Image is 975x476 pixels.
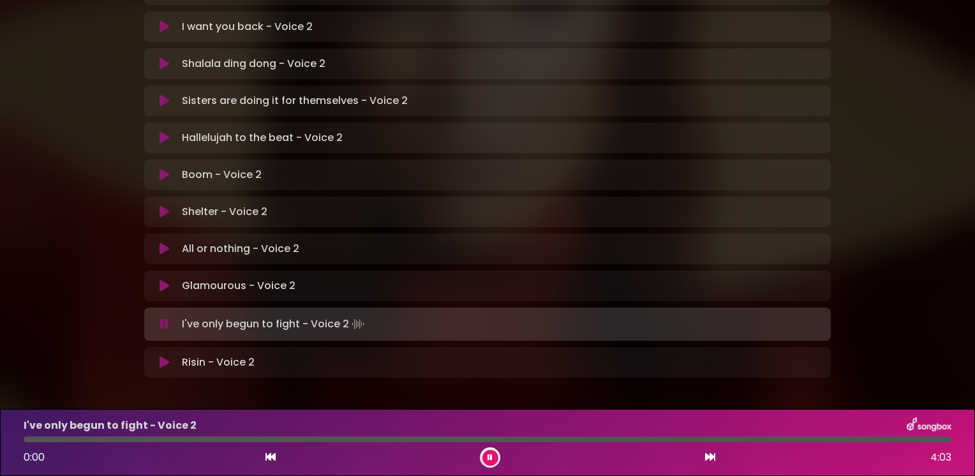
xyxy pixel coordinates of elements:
img: songbox-logo-white.png [907,417,951,434]
p: Shalala ding dong - Voice 2 [182,56,325,71]
p: I've only begun to fight - Voice 2 [24,418,197,433]
p: I want you back - Voice 2 [182,19,313,34]
p: Shelter - Voice 2 [182,204,267,219]
p: Hallelujah to the beat - Voice 2 [182,130,343,145]
p: Sisters are doing it for themselves - Voice 2 [182,93,408,108]
p: Risin - Voice 2 [182,355,255,370]
p: Boom - Voice 2 [182,167,262,182]
img: waveform4.gif [349,315,367,333]
p: I've only begun to fight - Voice 2 [182,315,367,333]
p: Glamourous - Voice 2 [182,278,295,294]
p: All or nothing - Voice 2 [182,241,299,257]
